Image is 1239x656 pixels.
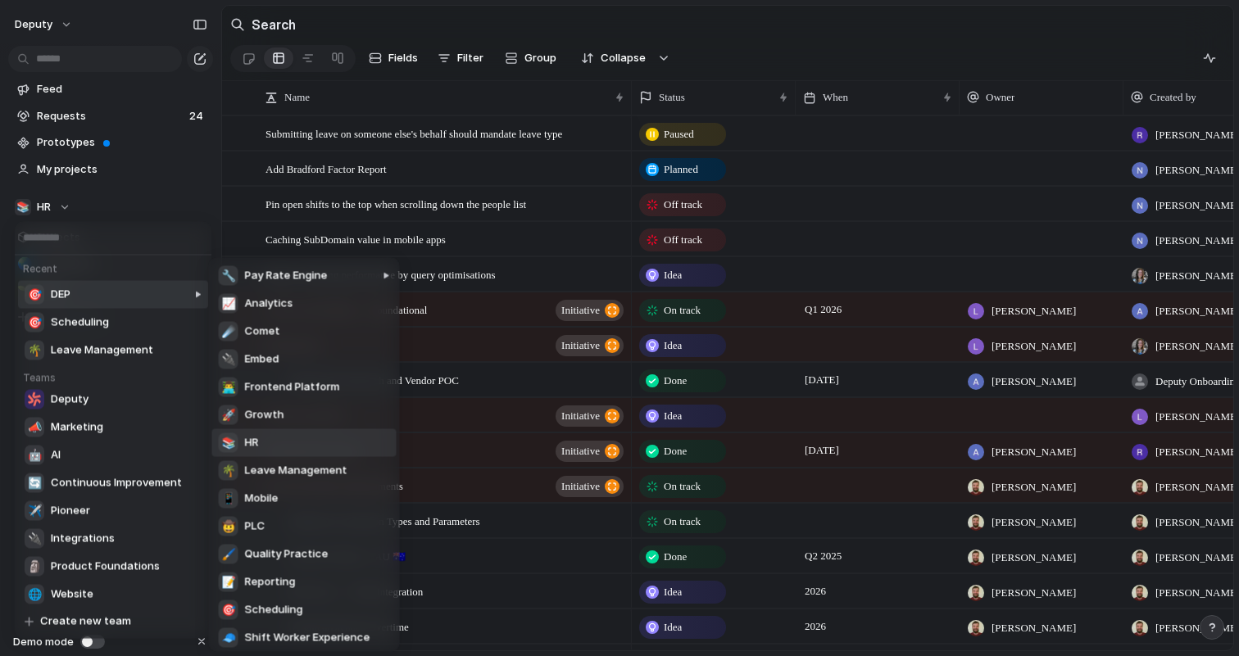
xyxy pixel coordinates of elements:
[245,435,259,451] span: HR
[219,322,238,342] div: ☄️
[25,446,44,465] div: 🤖
[51,503,90,519] span: Pioneer
[219,350,238,369] div: 🔌
[25,585,44,604] div: 🌐
[51,287,70,303] span: DEP
[245,323,280,340] span: Comet
[51,419,103,436] span: Marketing
[245,379,340,396] span: Frontend Platform
[51,314,109,331] span: Scheduling
[25,341,44,360] div: 🌴
[51,447,61,464] span: AI
[245,602,303,618] span: Scheduling
[219,489,238,509] div: 📱
[51,475,182,491] span: Continuous Improvement
[25,473,44,493] div: 🔄
[245,268,328,284] span: Pay Rate Engine
[245,463,347,479] span: Leave Management
[219,266,238,286] div: 🔧
[245,630,370,646] span: Shift Worker Experience
[51,559,160,575] span: Product Foundations
[25,557,44,577] div: 🗿
[51,531,115,547] span: Integrations
[219,405,238,425] div: 🚀
[219,433,238,453] div: 📚
[219,517,238,536] div: 🤠
[219,545,238,564] div: 🖌️
[18,256,213,277] h5: Recent
[40,613,131,630] span: Create new team
[219,378,238,397] div: 👨‍💻
[245,351,279,368] span: Embed
[51,342,153,359] span: Leave Management
[51,586,93,603] span: Website
[51,391,88,408] span: Deputy
[25,313,44,333] div: 🎯
[245,546,329,563] span: Quality Practice
[245,296,293,312] span: Analytics
[219,628,238,648] div: 🧢
[219,572,238,592] div: 📝
[25,285,44,305] div: 🎯
[219,461,238,481] div: 🌴
[245,518,265,535] span: PLC
[219,294,238,314] div: 📈
[245,574,296,590] span: Reporting
[25,529,44,549] div: 🔌
[245,491,279,507] span: Mobile
[245,407,284,423] span: Growth
[219,600,238,620] div: 🎯
[25,418,44,437] div: 📣
[25,501,44,521] div: ✈️
[18,364,213,386] h5: Teams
